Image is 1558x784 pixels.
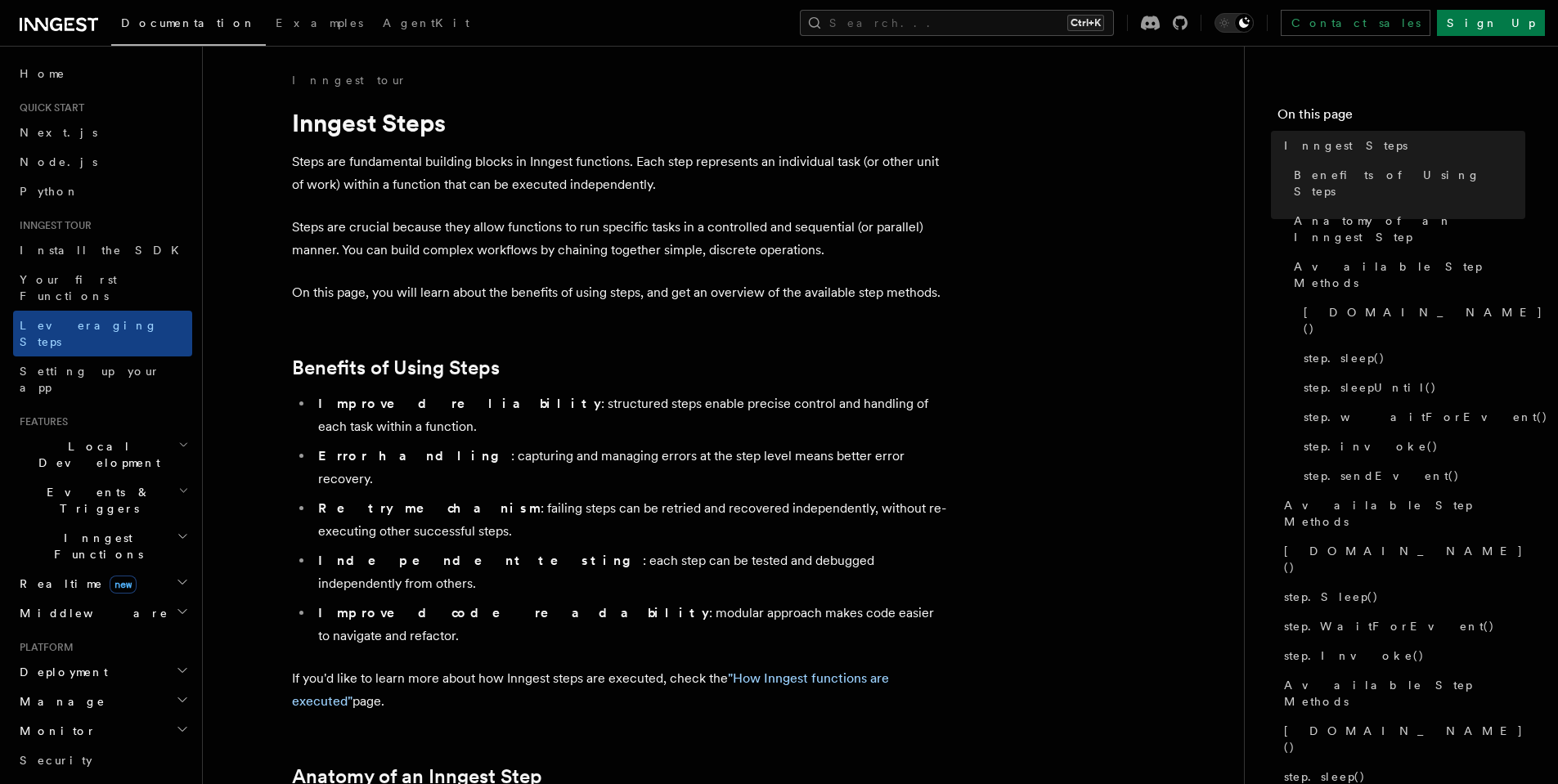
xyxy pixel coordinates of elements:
[13,641,74,654] span: Platform
[1297,461,1525,491] a: step.sendEvent()
[1277,131,1525,160] a: Inngest Steps
[1284,677,1525,710] span: Available Step Methods
[13,219,92,232] span: Inngest tour
[313,497,946,543] li: : failing steps can be retried and recovered independently, without re-executing other successful...
[1294,167,1525,199] span: Benefits of Using Steps
[1437,10,1545,36] a: Sign Up
[292,667,946,713] p: If you'd like to learn more about how Inngest steps are executed, check the page.
[13,415,68,428] span: Features
[111,5,266,46] a: Documentation
[1284,543,1525,576] span: [DOMAIN_NAME]()
[20,65,65,82] span: Home
[13,484,178,517] span: Events & Triggers
[20,365,160,394] span: Setting up your app
[13,569,192,598] button: Realtimenew
[1277,716,1525,762] a: [DOMAIN_NAME]()
[313,392,946,438] li: : structured steps enable precise control and handling of each task within a function.
[13,664,108,680] span: Deployment
[1287,252,1525,298] a: Available Step Methods
[318,500,541,516] strong: Retry mechanism
[1277,536,1525,582] a: [DOMAIN_NAME]()
[1304,409,1548,425] span: step.waitForEvent()
[1287,160,1525,206] a: Benefits of Using Steps
[1297,298,1525,343] a: [DOMAIN_NAME]()
[13,101,84,114] span: Quick start
[1277,105,1525,131] h4: On this page
[1297,373,1525,402] a: step.sleepUntil()
[20,754,92,767] span: Security
[292,108,946,137] h1: Inngest Steps
[13,356,192,402] a: Setting up your app
[1067,15,1104,31] kbd: Ctrl+K
[318,448,511,464] strong: Error handling
[13,605,168,621] span: Middleware
[1287,206,1525,252] a: Anatomy of an Inngest Step
[292,281,946,304] p: On this page, you will learn about the benefits of using steps, and get an overview of the availa...
[292,72,406,88] a: Inngest tour
[318,396,601,411] strong: Improved reliability
[1294,258,1525,291] span: Available Step Methods
[373,5,479,44] a: AgentKit
[1304,468,1460,484] span: step.sendEvent()
[266,5,373,44] a: Examples
[13,657,192,687] button: Deployment
[800,10,1114,36] button: Search...Ctrl+K
[1284,618,1495,634] span: step.WaitForEvent()
[313,602,946,647] li: : modular approach makes code easier to navigate and refactor.
[1297,402,1525,432] a: step.waitForEvent()
[1277,612,1525,641] a: step.WaitForEvent()
[13,59,192,88] a: Home
[20,185,79,198] span: Python
[276,16,363,29] span: Examples
[1284,589,1379,605] span: step.Sleep()
[13,311,192,356] a: Leveraging Steps
[13,118,192,147] a: Next.js
[20,319,158,348] span: Leveraging Steps
[1297,432,1525,461] a: step.invoke()
[13,716,192,746] button: Monitor
[13,523,192,569] button: Inngest Functions
[383,16,469,29] span: AgentKit
[1277,670,1525,716] a: Available Step Methods
[121,16,256,29] span: Documentation
[110,576,137,594] span: new
[1304,304,1543,337] span: [DOMAIN_NAME]()
[13,438,178,471] span: Local Development
[13,746,192,775] a: Security
[13,147,192,177] a: Node.js
[1284,137,1408,154] span: Inngest Steps
[318,553,643,568] strong: Independent testing
[1277,491,1525,536] a: Available Step Methods
[20,273,117,302] span: Your first Functions
[1297,343,1525,373] a: step.sleep()
[1304,379,1437,396] span: step.sleepUntil()
[1294,213,1525,245] span: Anatomy of an Inngest Step
[1281,10,1430,36] a: Contact sales
[313,549,946,595] li: : each step can be tested and debugged independently from others.
[1284,647,1425,664] span: step.Invoke()
[313,445,946,491] li: : capturing and managing errors at the step level means better error recovery.
[13,235,192,265] a: Install the SDK
[13,598,192,628] button: Middleware
[318,605,709,620] strong: Improved code readability
[292,356,500,379] a: Benefits of Using Steps
[1277,641,1525,670] a: step.Invoke()
[13,477,192,523] button: Events & Triggers
[1277,582,1525,612] a: step.Sleep()
[292,150,946,196] p: Steps are fundamental building blocks in Inngest functions. Each step represents an individual ta...
[1215,13,1254,33] button: Toggle dark mode
[13,177,192,206] a: Python
[1304,438,1439,455] span: step.invoke()
[13,265,192,311] a: Your first Functions
[1284,723,1525,755] span: [DOMAIN_NAME]()
[13,687,192,716] button: Manage
[13,576,137,592] span: Realtime
[1304,350,1385,366] span: step.sleep()
[20,155,97,168] span: Node.js
[13,530,177,562] span: Inngest Functions
[20,126,97,139] span: Next.js
[20,244,189,257] span: Install the SDK
[13,723,97,739] span: Monitor
[1284,497,1525,530] span: Available Step Methods
[292,216,946,262] p: Steps are crucial because they allow functions to run specific tasks in a controlled and sequenti...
